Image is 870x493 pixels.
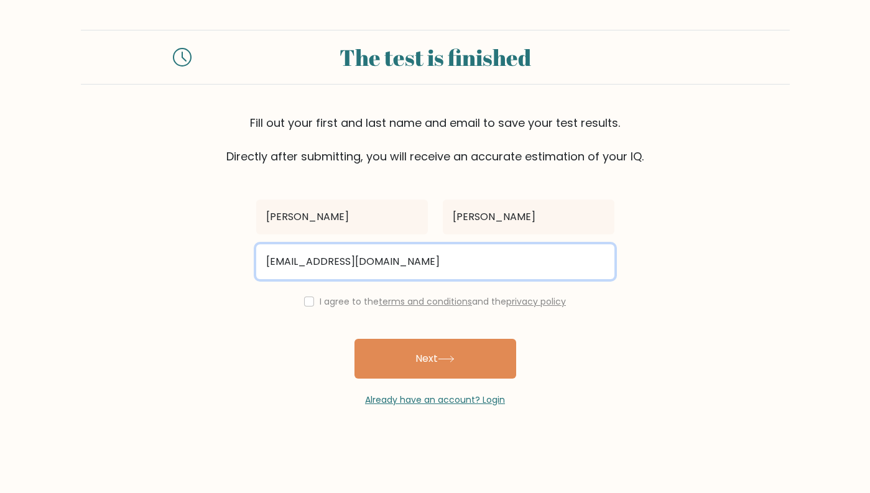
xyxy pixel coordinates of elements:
input: Email [256,244,614,279]
label: I agree to the and the [320,295,566,308]
input: Last name [443,200,614,234]
div: The test is finished [206,40,664,74]
input: First name [256,200,428,234]
a: privacy policy [506,295,566,308]
button: Next [354,339,516,379]
a: Already have an account? Login [365,394,505,406]
div: Fill out your first and last name and email to save your test results. Directly after submitting,... [81,114,790,165]
a: terms and conditions [379,295,472,308]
